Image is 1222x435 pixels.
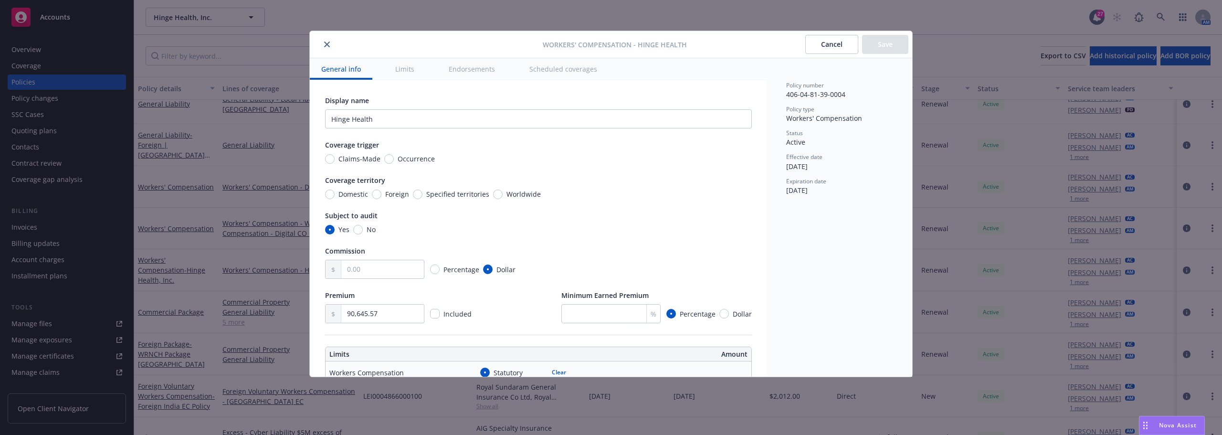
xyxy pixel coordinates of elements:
[338,154,380,164] span: Claims-Made
[543,347,751,361] th: Amount
[325,176,385,185] span: Coverage territory
[786,177,826,185] span: Expiration date
[310,58,372,80] button: General info
[325,246,365,255] span: Commission
[506,189,541,199] span: Worldwide
[680,309,716,319] span: Percentage
[384,58,426,80] button: Limits
[325,190,335,199] input: Domestic
[437,58,506,80] button: Endorsements
[326,347,496,361] th: Limits
[325,211,378,220] span: Subject to audit
[325,154,335,164] input: Claims-Made
[786,105,814,113] span: Policy type
[338,224,349,234] span: Yes
[786,138,805,147] span: Active
[786,129,803,137] span: Status
[338,189,368,199] span: Domestic
[341,260,424,278] input: 0.00
[443,309,472,318] span: Included
[1159,421,1197,429] span: Nova Assist
[372,190,381,199] input: Foreign
[786,90,845,99] span: 406-04-81-39-0004
[443,265,479,275] span: Percentage
[325,140,379,149] span: Coverage trigger
[325,96,369,105] span: Display name
[786,162,808,171] span: [DATE]
[480,368,490,377] input: Statutory
[398,154,435,164] span: Occurrence
[353,225,363,234] input: No
[805,35,858,54] button: Cancel
[1139,416,1151,435] div: Drag to move
[426,189,489,199] span: Specified territories
[329,368,404,378] div: Workers Compensation
[493,190,503,199] input: Worldwide
[325,225,335,234] input: Yes
[1139,416,1205,435] button: Nova Assist
[719,309,729,318] input: Dollar
[543,40,687,50] span: Workers' Compensation - Hinge Health
[325,291,355,300] span: Premium
[496,265,516,275] span: Dollar
[786,186,808,195] span: [DATE]
[483,265,493,274] input: Dollar
[786,81,824,89] span: Policy number
[546,366,572,379] button: Clear
[786,114,862,123] span: Workers' Compensation
[733,309,752,319] span: Dollar
[413,190,422,199] input: Specified territories
[430,265,440,274] input: Percentage
[385,189,409,199] span: Foreign
[367,224,376,234] span: No
[341,305,424,323] input: 0.00
[651,309,656,319] span: %
[518,58,609,80] button: Scheduled coverages
[321,39,333,50] button: close
[494,368,523,378] span: Statutory
[561,291,649,300] span: Minimum Earned Premium
[384,154,394,164] input: Occurrence
[666,309,676,318] input: Percentage
[786,153,822,161] span: Effective date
